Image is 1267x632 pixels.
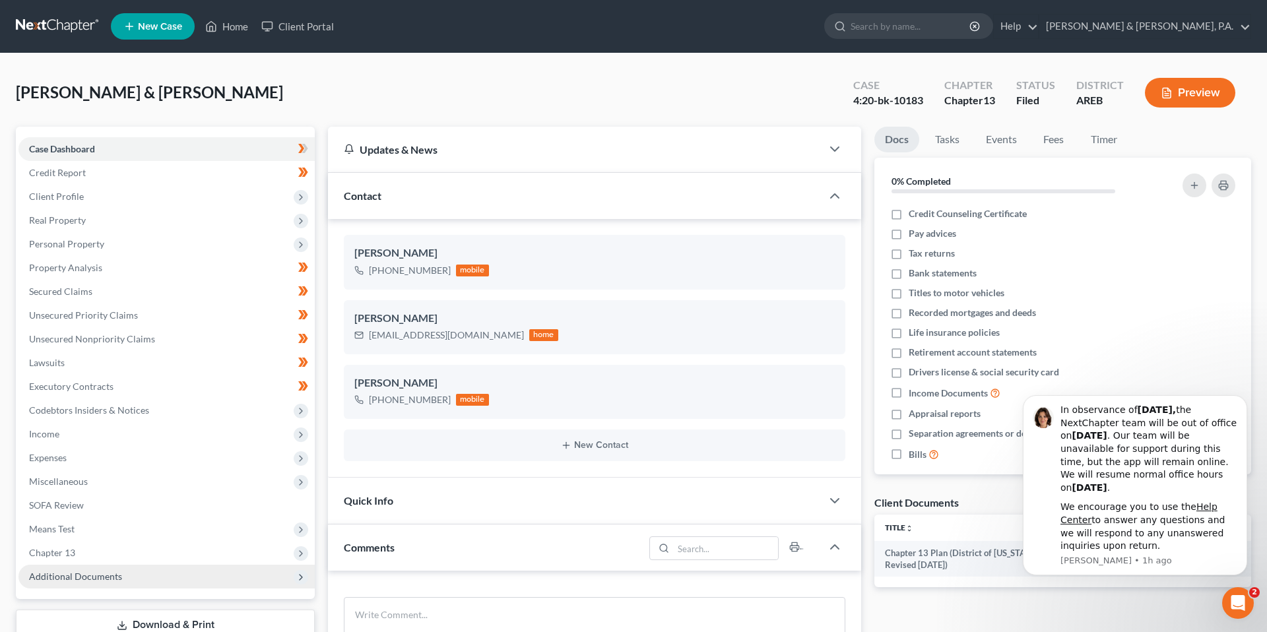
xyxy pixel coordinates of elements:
span: Appraisal reports [909,407,981,420]
a: Credit Report [18,161,315,185]
div: Case [853,78,923,93]
span: Unsecured Priority Claims [29,309,138,321]
span: Drivers license & social security card [909,365,1059,379]
span: Life insurance policies [909,326,1000,339]
span: Personal Property [29,238,104,249]
a: Events [975,127,1027,152]
div: [PERSON_NAME] [354,311,835,327]
span: SOFA Review [29,499,84,511]
a: [PERSON_NAME] & [PERSON_NAME], P.A. [1039,15,1251,38]
a: Lawsuits [18,351,315,375]
span: Executory Contracts [29,381,114,392]
div: 4:20-bk-10183 [853,93,923,108]
a: Unsecured Nonpriority Claims [18,327,315,351]
span: Pay advices [909,227,956,240]
a: Tasks [925,127,970,152]
span: [PERSON_NAME] & [PERSON_NAME] [16,82,283,102]
a: Help [994,15,1038,38]
div: Client Documents [874,495,959,509]
span: Client Profile [29,191,84,202]
a: Docs [874,127,919,152]
div: Filed [1016,93,1055,108]
a: Executory Contracts [18,375,315,398]
a: Secured Claims [18,280,315,303]
a: SOFA Review [18,493,315,517]
div: mobile [456,265,489,276]
span: Income Documents [909,387,988,400]
td: Chapter 13 Plan (District of [US_STATE] - Revised [DATE]) [874,541,1064,577]
span: Recorded mortgages and deeds [909,306,1036,319]
span: Quick Info [344,494,393,507]
iframe: Intercom notifications message [1003,375,1267,596]
span: Means Test [29,523,75,534]
div: [EMAIL_ADDRESS][DOMAIN_NAME] [369,329,524,342]
strong: 0% Completed [892,175,951,187]
span: Credit Counseling Certificate [909,207,1027,220]
span: Chapter 13 [29,547,75,558]
a: Titleunfold_more [885,522,913,532]
a: Home [199,15,255,38]
span: Contact [344,189,381,202]
a: Timer [1080,127,1128,152]
span: Expenses [29,452,67,463]
span: Credit Report [29,167,86,178]
span: Additional Documents [29,571,122,582]
input: Search by name... [851,14,971,38]
span: Comments [344,541,395,553]
iframe: Intercom live chat [1222,587,1254,619]
div: Chapter [944,93,995,108]
span: Codebtors Insiders & Notices [29,404,149,416]
div: mobile [456,394,489,406]
span: Bills [909,448,926,461]
span: Tax returns [909,247,955,260]
div: [PERSON_NAME] [354,245,835,261]
span: Income [29,428,59,439]
a: Unsecured Priority Claims [18,303,315,327]
span: New Case [138,22,182,32]
span: Titles to motor vehicles [909,286,1004,300]
span: Unsecured Nonpriority Claims [29,333,155,344]
span: Property Analysis [29,262,102,273]
button: Preview [1145,78,1235,108]
i: unfold_more [905,524,913,532]
div: Chapter [944,78,995,93]
div: Status [1016,78,1055,93]
span: Secured Claims [29,286,92,297]
span: Miscellaneous [29,476,88,487]
input: Search... [673,537,778,559]
div: home [529,329,558,341]
span: 2 [1249,587,1260,598]
span: Separation agreements or decrees of divorces [909,427,1095,440]
div: [PHONE_NUMBER] [369,264,451,277]
div: AREB [1076,93,1124,108]
span: 13 [983,94,995,106]
a: Fees [1033,127,1075,152]
div: District [1076,78,1124,93]
span: Retirement account statements [909,346,1037,359]
span: Bank statements [909,267,977,280]
a: Property Analysis [18,256,315,280]
span: Real Property [29,214,86,226]
a: Client Portal [255,15,341,38]
a: Case Dashboard [18,137,315,161]
span: Lawsuits [29,357,65,368]
div: [PERSON_NAME] [354,375,835,391]
span: Case Dashboard [29,143,95,154]
div: Updates & News [344,142,806,156]
div: [PHONE_NUMBER] [369,393,451,406]
button: New Contact [354,440,835,451]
